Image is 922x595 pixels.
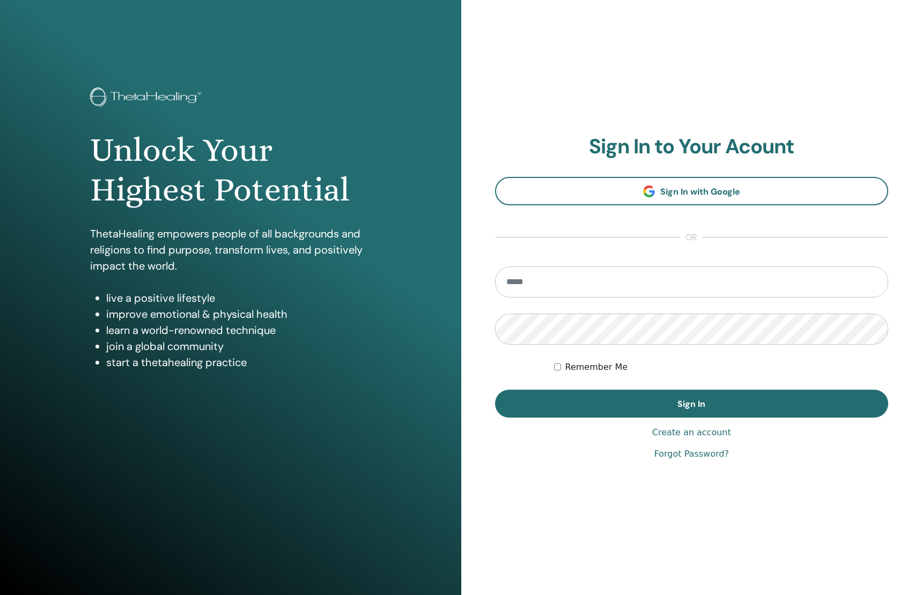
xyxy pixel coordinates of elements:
p: ThetaHealing empowers people of all backgrounds and religions to find purpose, transform lives, a... [90,226,371,274]
li: improve emotional & physical health [106,306,371,322]
li: start a thetahealing practice [106,354,371,370]
h1: Unlock Your Highest Potential [90,130,371,210]
a: Forgot Password? [654,448,729,460]
a: Sign In with Google [495,177,889,205]
div: Keep me authenticated indefinitely or until I manually logout [554,361,888,374]
li: join a global community [106,338,371,354]
h2: Sign In to Your Acount [495,135,889,159]
button: Sign In [495,390,889,418]
li: learn a world-renowned technique [106,322,371,338]
span: or [680,231,703,244]
a: Create an account [652,426,731,439]
li: live a positive lifestyle [106,290,371,306]
span: Sign In with Google [660,186,740,197]
span: Sign In [677,398,705,410]
label: Remember Me [565,361,628,374]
